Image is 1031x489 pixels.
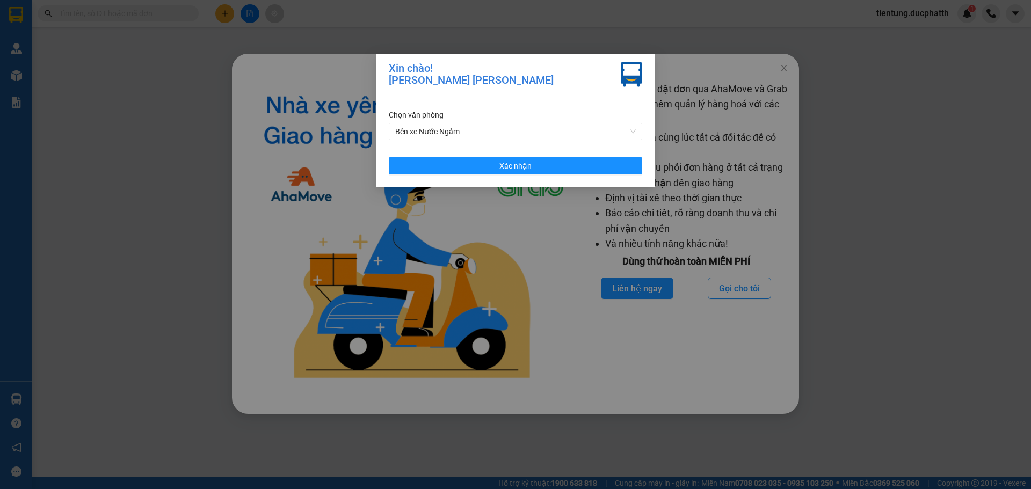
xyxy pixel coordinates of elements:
[621,62,642,87] img: vxr-icon
[389,157,642,174] button: Xác nhận
[389,109,642,121] div: Chọn văn phòng
[395,123,636,140] span: Bến xe Nước Ngầm
[389,62,554,87] div: Xin chào! [PERSON_NAME] [PERSON_NAME]
[499,160,532,172] span: Xác nhận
